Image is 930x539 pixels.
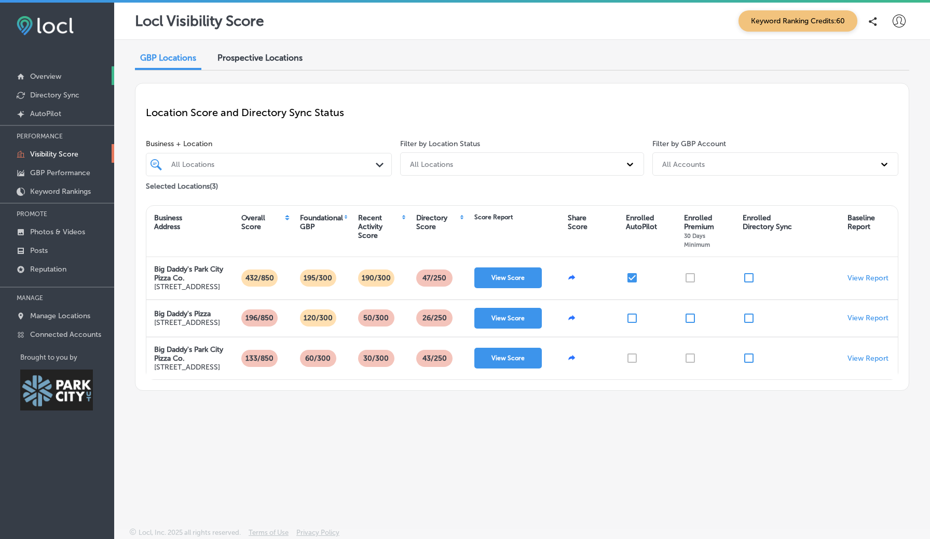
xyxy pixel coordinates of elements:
a: View Report [847,314,888,322]
div: All Accounts [662,160,705,168]
p: Visibility Score [30,150,78,159]
p: Reputation [30,265,66,274]
strong: Big Daddy's Park City Pizza Co. [154,345,223,363]
strong: Big Daddy's Park City Pizza Co. [154,265,223,282]
p: Locl, Inc. 2025 all rights reserved. [139,529,241,536]
p: 43 /250 [418,350,451,367]
button: View Score [474,267,542,288]
p: Manage Locations [30,311,90,320]
p: 60/300 [301,350,335,367]
p: [STREET_ADDRESS] [154,318,220,327]
div: Foundational GBP [300,214,343,231]
p: [STREET_ADDRESS] [154,282,226,291]
div: All Locations [410,160,453,168]
img: Park City [20,370,93,410]
span: GBP Locations [140,53,196,63]
div: Business Address [154,214,182,231]
p: Brought to you by [20,353,114,361]
p: GBP Performance [30,168,90,177]
p: 195/300 [299,269,336,287]
p: Directory Sync [30,91,79,100]
div: Share Score [568,214,587,231]
p: AutoPilot [30,109,61,118]
p: [STREET_ADDRESS] [154,363,226,372]
div: Enrolled Directory Sync [743,214,792,231]
div: Recent Activity Score [358,214,401,240]
strong: Big Daddy's Pizza [154,309,211,318]
a: View Report [847,354,888,363]
div: Enrolled AutoPilot [626,214,657,231]
span: Keyword Ranking Credits: 60 [738,10,857,32]
p: 432/850 [241,269,278,287]
p: 190/300 [358,269,395,287]
p: Posts [30,246,48,255]
p: 120/300 [299,309,337,327]
div: Score Report [474,214,513,221]
span: Prospective Locations [217,53,303,63]
p: 196/850 [241,309,278,327]
img: fda3e92497d09a02dc62c9cd864e3231.png [17,16,74,35]
div: Enrolled Premium [684,214,732,249]
p: Photos & Videos [30,228,85,236]
div: All Locations [171,160,377,169]
p: Location Score and Directory Sync Status [146,106,898,119]
p: Overview [30,72,61,81]
p: 50/300 [359,309,393,327]
p: Keyword Rankings [30,187,91,196]
div: Baseline Report [847,214,875,231]
p: Connected Accounts [30,330,101,339]
button: View Score [474,348,542,368]
div: Directory Score [416,214,459,231]
div: Overall Score [241,214,283,231]
p: Locl Visibility Score [135,12,264,30]
p: 26 /250 [418,309,451,327]
label: Filter by Location Status [400,139,480,148]
button: View Score [474,308,542,329]
label: Filter by GBP Account [652,139,726,148]
p: 47 /250 [418,269,450,287]
a: View Report [847,274,888,282]
span: 30 Days Minimum [684,232,710,248]
span: Business + Location [146,139,392,148]
p: 30/300 [359,350,393,367]
p: 133/850 [241,350,278,367]
p: Selected Locations ( 3 ) [146,178,218,191]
